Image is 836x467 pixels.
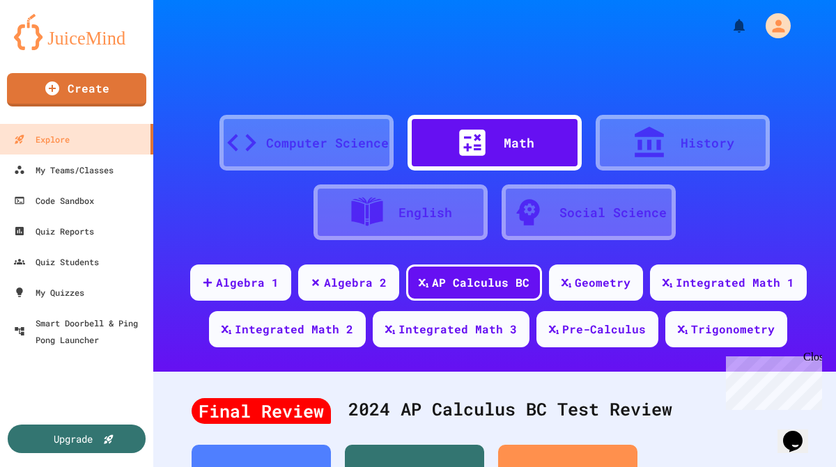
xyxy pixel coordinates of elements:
div: Algebra 1 [216,274,279,291]
div: Computer Science [266,134,389,152]
div: Smart Doorbell & Ping Pong Launcher [14,315,148,348]
iframe: chat widget [720,351,822,410]
div: Trigonometry [691,321,775,338]
img: logo-orange.svg [14,14,139,50]
div: Explore [14,131,70,148]
div: Quiz Reports [14,223,94,239]
div: Integrated Math 1 [676,274,794,291]
div: My Notifications [705,14,751,38]
div: My Account [751,10,794,42]
div: Pre-Calculus [562,321,646,338]
iframe: chat widget [777,411,822,453]
div: Code Sandbox [14,192,94,209]
a: Create [7,73,146,106]
div: History [681,134,734,152]
div: Final Review [192,398,331,425]
div: Integrated Math 3 [398,321,517,338]
div: 2024 AP Calculus BC Test Review [192,382,798,438]
div: My Teams/Classes [14,161,114,178]
div: Upgrade [54,432,93,446]
div: My Quizzes [14,284,84,301]
div: Geometry [575,274,630,291]
div: English [398,203,452,222]
div: Social Science [559,203,667,222]
div: Quiz Students [14,253,99,270]
div: Integrated Math 2 [235,321,353,338]
div: Algebra 2 [324,274,387,291]
div: Math [504,134,534,152]
div: Chat with us now!Close [6,6,96,88]
div: AP Calculus BC [432,274,529,291]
